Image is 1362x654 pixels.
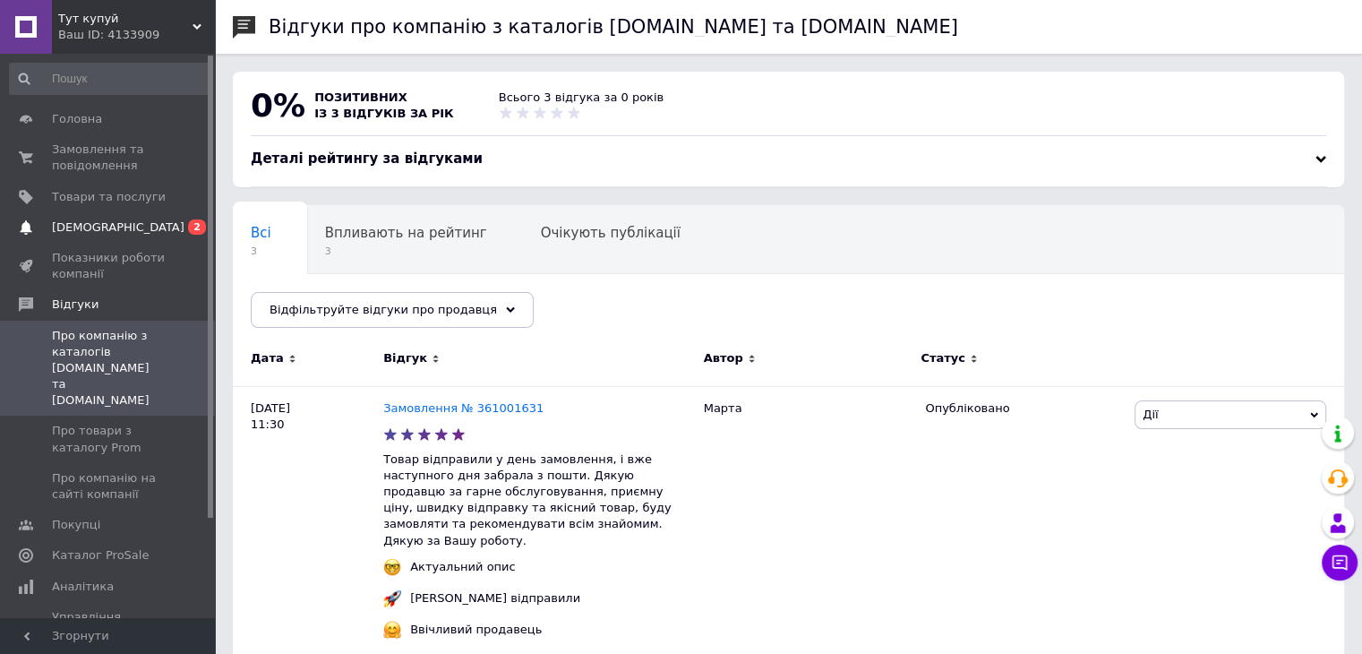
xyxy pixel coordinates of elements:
span: Відгуки [52,297,99,313]
div: Ваш ID: 4133909 [58,27,215,43]
span: Управління сайтом [52,609,166,641]
div: [PERSON_NAME] відправили [406,590,585,607]
span: Товари та послуги [52,189,166,205]
span: Про товари з каталогу Prom [52,423,166,455]
span: із 3 відгуків за рік [314,107,454,120]
span: 3 [251,245,271,258]
span: Показники роботи компанії [52,250,166,282]
div: Опубліковано [925,400,1121,417]
span: Тут купуй [58,11,193,27]
img: :hugging_face: [383,621,401,639]
span: Відгук [383,350,427,366]
span: Головна [52,111,102,127]
h1: Відгуки про компанію з каталогів [DOMAIN_NAME] та [DOMAIN_NAME] [269,16,958,38]
span: Автор [704,350,743,366]
button: Чат з покупцем [1322,545,1358,581]
span: Про компанію з каталогів [DOMAIN_NAME] та [DOMAIN_NAME] [52,328,166,409]
input: Пошук [9,63,211,95]
img: :rocket: [383,589,401,607]
span: Очікують публікації [541,225,681,241]
span: Замовлення та повідомлення [52,142,166,174]
span: 0% [251,87,305,124]
span: Всі [251,225,271,241]
span: Аналітика [52,579,114,595]
div: Опубліковані без коментаря [233,274,468,342]
span: 3 [325,245,487,258]
span: Опубліковані без комен... [251,293,433,309]
a: Замовлення № 361001631 [383,401,544,415]
span: Деталі рейтингу за відгуками [251,151,483,167]
p: Товар відправили у день замовлення, і вже наступного дня забрала з пошти. Дякую продавцю за гарне... [383,452,695,549]
span: Каталог ProSale [52,547,149,564]
span: Впливають на рейтинг [325,225,487,241]
div: Ввічливий продавець [406,622,546,638]
span: [DEMOGRAPHIC_DATA] [52,219,184,236]
span: Про компанію на сайті компанії [52,470,166,503]
span: позитивних [314,90,407,104]
span: Покупці [52,517,100,533]
span: Дата [251,350,284,366]
span: 2 [188,219,206,235]
img: :nerd_face: [383,558,401,576]
span: Відфільтруйте відгуки про продавця [270,303,497,316]
div: Актуальний опис [406,559,520,575]
div: Всього 3 відгука за 0 років [499,90,664,106]
div: Деталі рейтингу за відгуками [251,150,1326,168]
span: Дії [1143,408,1158,421]
span: Статус [921,350,965,366]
